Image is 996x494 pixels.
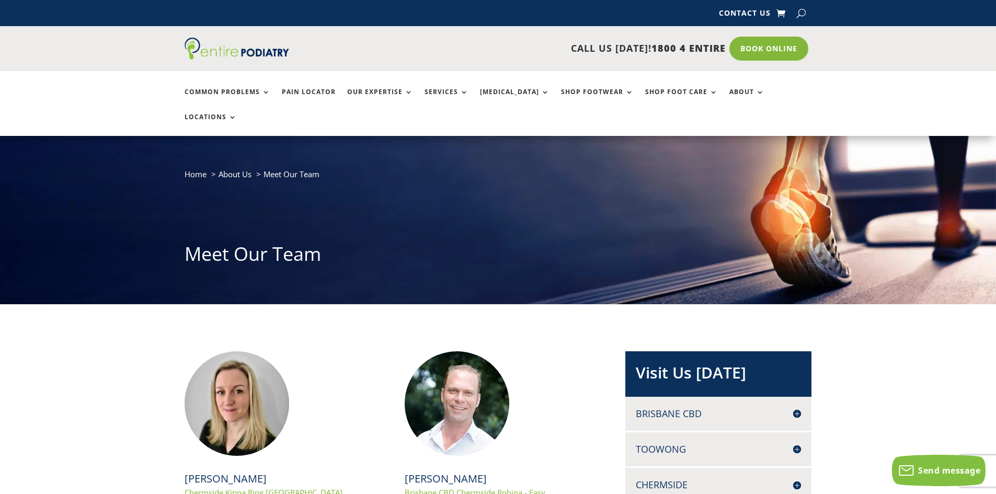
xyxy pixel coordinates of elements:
a: Pain Locator [282,88,336,111]
a: [PERSON_NAME] [405,472,487,486]
h2: Visit Us [DATE] [636,362,801,389]
button: Send message [892,455,986,486]
a: Common Problems [185,88,270,111]
a: Contact Us [719,9,771,21]
h1: Meet Our Team [185,241,812,272]
p: CALL US [DATE]! [329,42,726,55]
h4: Chermside [636,478,801,491]
img: Chris Hope [405,351,509,456]
a: Locations [185,113,237,136]
a: About Us [219,169,251,179]
a: Entire Podiatry [185,51,289,62]
a: About [729,88,764,111]
a: Services [425,88,468,111]
span: 1800 4 ENTIRE [651,42,726,54]
img: logo (1) [185,38,289,60]
h4: Toowong [636,443,801,456]
img: Rachael Edmonds [185,351,289,456]
a: Shop Foot Care [645,88,718,111]
span: Send message [918,465,980,476]
nav: breadcrumb [185,167,812,189]
a: [PERSON_NAME] [185,472,267,486]
h4: Brisbane CBD [636,407,801,420]
span: Meet Our Team [264,169,319,179]
a: Our Expertise [347,88,413,111]
a: Shop Footwear [561,88,634,111]
a: Book Online [729,37,808,61]
a: [MEDICAL_DATA] [480,88,549,111]
a: Home [185,169,207,179]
